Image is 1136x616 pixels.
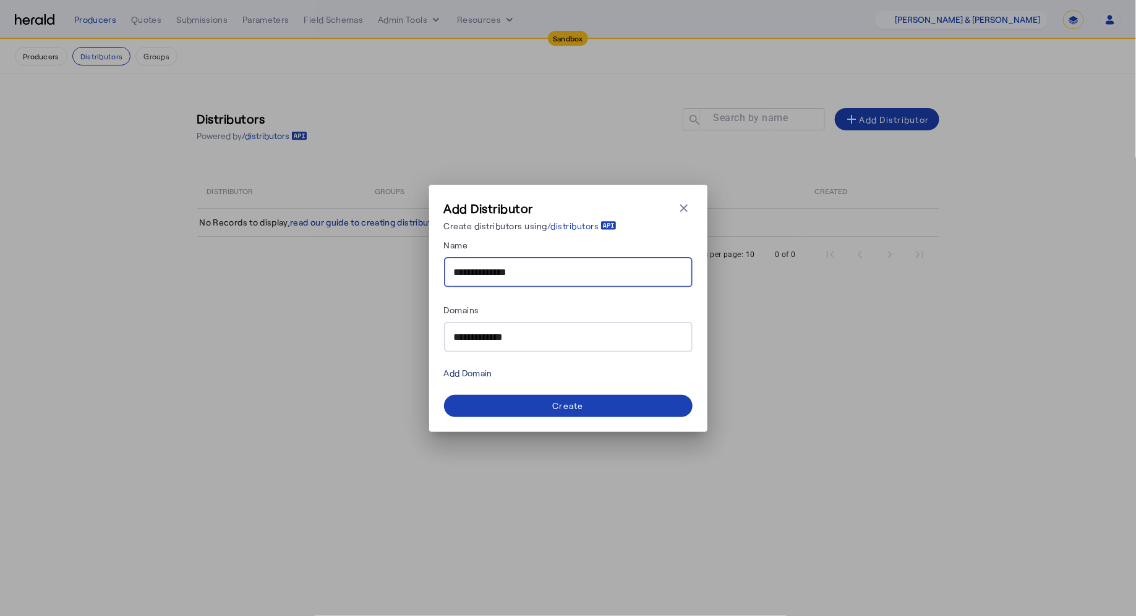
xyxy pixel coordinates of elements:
[444,367,493,379] div: Add Domain
[444,240,468,250] label: Name
[444,305,480,315] label: Domains
[444,219,617,232] p: Create distributors using
[444,395,693,417] button: Create
[547,219,617,232] a: /distributors
[552,399,584,412] div: Create
[444,200,617,217] h3: Add Distributor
